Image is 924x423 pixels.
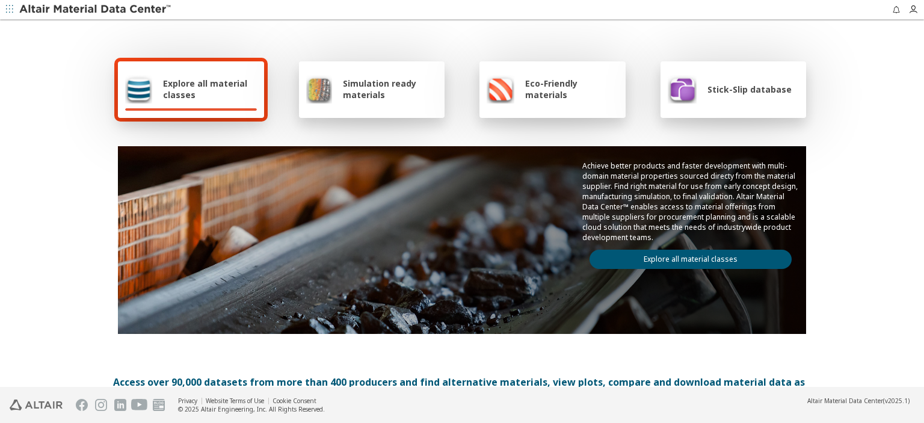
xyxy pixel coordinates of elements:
div: © 2025 Altair Engineering, Inc. All Rights Reserved. [178,405,325,413]
img: Simulation ready materials [306,75,332,103]
img: Eco-Friendly materials [487,75,514,103]
img: Stick-Slip database [668,75,697,103]
span: Eco-Friendly materials [525,78,618,100]
span: Simulation ready materials [343,78,437,100]
p: Achieve better products and faster development with multi-domain material properties sourced dire... [582,161,799,242]
a: Cookie Consent [273,397,316,405]
span: Altair Material Data Center [807,397,883,405]
div: Access over 90,000 datasets from more than 400 producers and find alternative materials, view plo... [113,375,811,404]
div: (v2025.1) [807,397,910,405]
a: Privacy [178,397,197,405]
span: Explore all material classes [163,78,257,100]
a: Website Terms of Use [206,397,264,405]
img: Altair Material Data Center [19,4,173,16]
span: Stick-Slip database [707,84,792,95]
a: Explore all material classes [590,250,792,269]
img: Explore all material classes [125,75,152,103]
img: Altair Engineering [10,400,63,410]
